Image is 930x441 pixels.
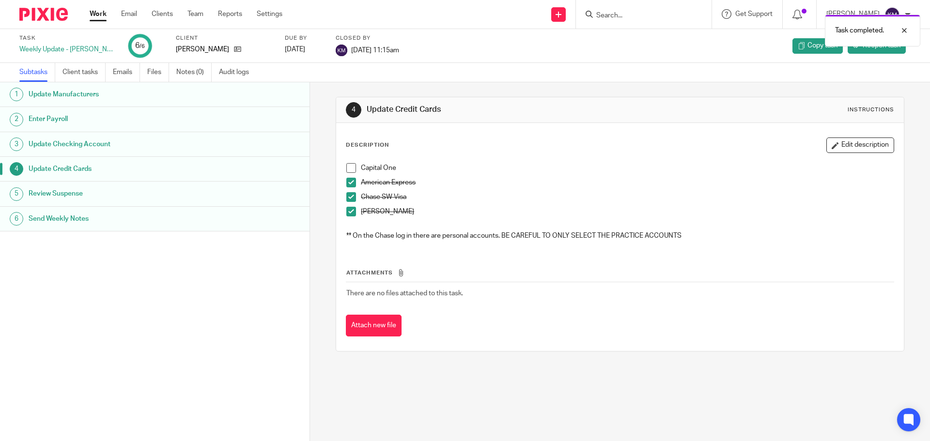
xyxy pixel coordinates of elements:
[218,9,242,19] a: Reports
[187,9,203,19] a: Team
[346,141,389,149] p: Description
[351,46,399,53] span: [DATE] 11:15am
[29,186,210,201] h1: Review Suspense
[10,137,23,151] div: 3
[29,112,210,126] h1: Enter Payroll
[835,26,884,35] p: Task completed.
[219,63,256,82] a: Audit logs
[336,34,399,42] label: Closed by
[884,7,900,22] img: svg%3E
[10,113,23,126] div: 2
[346,315,402,336] button: Attach new file
[19,63,55,82] a: Subtasks
[29,137,210,152] h1: Update Checking Account
[346,290,463,297] span: There are no files attached to this task.
[29,212,210,226] h1: Send Weekly Notes
[19,45,116,54] div: Weekly Update - [PERSON_NAME]
[176,63,212,82] a: Notes (0)
[367,105,641,115] h1: Update Credit Cards
[361,192,893,202] p: Chase SW Visa
[257,9,282,19] a: Settings
[176,34,273,42] label: Client
[62,63,106,82] a: Client tasks
[336,45,347,56] img: svg%3E
[90,9,107,19] a: Work
[285,45,324,54] div: [DATE]
[285,34,324,42] label: Due by
[10,88,23,101] div: 1
[826,137,894,153] button: Edit description
[10,162,23,176] div: 4
[848,106,894,114] div: Instructions
[176,45,229,54] p: [PERSON_NAME]
[121,9,137,19] a: Email
[361,207,893,216] p: [PERSON_NAME]
[10,212,23,226] div: 6
[29,162,210,176] h1: Update Credit Cards
[346,270,393,275] span: Attachments
[113,63,140,82] a: Emails
[361,178,893,187] p: American Express
[346,102,361,118] div: 4
[147,63,169,82] a: Files
[19,34,116,42] label: Task
[361,163,893,173] p: Capital One
[346,231,893,241] p: ** On the Chase log in there are personal accounts. BE CAREFUL TO ONLY SELECT THE PRACTICE ACCOUNTS
[29,87,210,102] h1: Update Manufacturers
[10,187,23,201] div: 5
[135,40,145,51] div: 6
[152,9,173,19] a: Clients
[139,44,145,49] small: /6
[19,8,68,21] img: Pixie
